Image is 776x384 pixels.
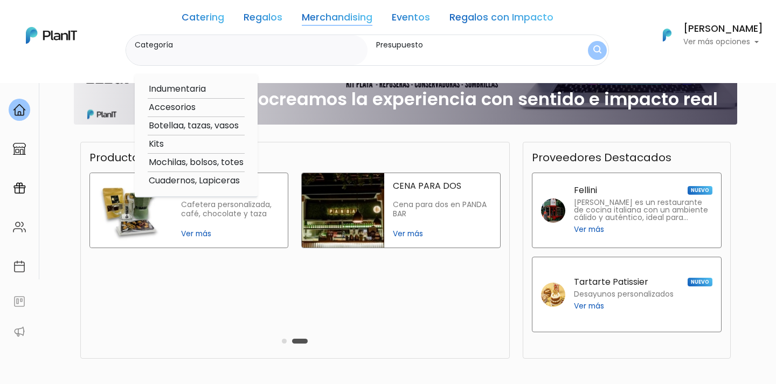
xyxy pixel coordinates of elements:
span: Ver más [181,228,279,239]
span: NUEVO [688,186,712,195]
img: tartarte patissier [541,283,565,307]
h3: Proveedores Destacados [532,151,671,164]
h6: [PERSON_NAME] [683,24,763,34]
label: Presupuesto [376,39,556,51]
a: Merchandising [302,13,372,26]
p: Ver más opciones [683,38,763,46]
a: Catering [182,13,224,26]
img: fellini [541,198,565,223]
img: kit café [90,173,172,248]
img: campaigns-02234683943229c281be62815700db0a1741e53638e28bf9629b52c665b00959.svg [13,182,26,195]
option: Kits [148,138,245,151]
img: PlanIt Logo [26,27,77,44]
img: people-662611757002400ad9ed0e3c099ab2801c6687ba6c219adb57efc949bc21e19d.svg [13,221,26,234]
img: marketplace-4ceaa7011d94191e9ded77b95e3339b90024bf715f7c57f8cf31f2d8c509eaba.svg [13,142,26,155]
h2: Cocreamos la experiencia con sentido e impacto real [245,89,718,109]
p: [PERSON_NAME] es un restaurante de cocina italiana con un ambiente cálido y auténtico, ideal para... [574,199,712,222]
button: PlanIt Logo [PERSON_NAME] Ver más opciones [649,21,763,49]
p: Desayunos personalizados [574,291,674,298]
label: Categoría [135,39,363,51]
a: Regalos con Impacto [449,13,553,26]
h3: Productos Destacados [89,151,215,164]
img: partners-52edf745621dab592f3b2c58e3bca9d71375a7ef29c3b500c9f145b62cc070d4.svg [13,325,26,338]
span: Ver más [393,228,491,239]
a: Tartarte Patissier NUEVO Desayunos personalizados Ver más [532,257,722,332]
p: Cafetera personalizada, café, chocolate y taza [181,200,279,219]
img: feedback-78b5a0c8f98aac82b08bfc38622c3050aee476f2c9584af64705fc4e61158814.svg [13,295,26,308]
option: Accesorios [148,101,245,114]
a: kit café KIT CAFÉ Cafetera personalizada, café, chocolate y taza Ver más [89,173,288,248]
img: search_button-432b6d5273f82d61273b3651a40e1bd1b912527efae98b1b7a1b2c0702e16a8d.svg [593,45,601,56]
p: CENA PARA DOS [393,182,491,190]
p: Cena para dos en PANDA BAR [393,200,491,219]
button: Carousel Page 2 (Current Slide) [292,339,308,344]
option: Mochilas, bolsos, totes [148,156,245,169]
img: cena para dos [302,173,384,248]
a: cena para dos CENA PARA DOS Cena para dos en PANDA BAR Ver más [301,173,500,248]
span: Ver más [574,224,604,235]
p: Tartarte Patissier [574,278,648,286]
div: ¿Necesitás ayuda? [56,10,155,31]
option: Indumentaria [148,83,245,96]
img: PlanIt Logo [655,23,679,47]
a: Fellini NUEVO [PERSON_NAME] es un restaurante de cocina italiana con un ambiente cálido y auténti... [532,173,722,248]
img: home-e721727adea9d79c4d83392d1f703f7f8bce08238fde08b1acbfd93340b81755.svg [13,104,26,116]
option: Cuadernos, Lapiceras [148,174,245,188]
div: Carousel Pagination [279,334,310,347]
span: NUEVO [688,278,712,286]
option: Botellaa, tazas, vasos [148,119,245,133]
p: Fellini [574,186,597,195]
a: Regalos [244,13,282,26]
img: calendar-87d922413cdce8b2cf7b7f5f62616a5cf9e4887200fb71536465627b3292af00.svg [13,260,26,273]
button: Carousel Page 1 [282,339,287,344]
span: Ver más [574,300,604,312]
a: Eventos [392,13,430,26]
